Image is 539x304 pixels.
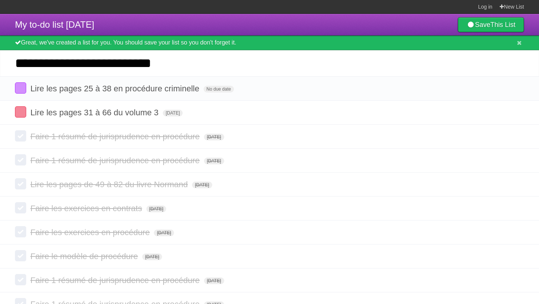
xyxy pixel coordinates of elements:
span: [DATE] [204,277,224,284]
span: [DATE] [154,229,174,236]
span: [DATE] [146,206,167,212]
label: Done [15,274,26,285]
span: [DATE] [192,182,212,188]
span: No due date [204,86,234,92]
label: Done [15,130,26,142]
span: Faire les exercices en contrats [30,204,144,213]
span: Lire les pages de 49 à 82 du livre Normand [30,180,190,189]
b: This List [490,21,515,28]
label: Done [15,250,26,261]
span: [DATE] [204,134,224,140]
label: Done [15,154,26,165]
span: Lire les pages 31 à 66 du volume 3 [30,108,160,117]
label: Done [15,106,26,118]
span: Faire 1 résumé de jurisprudence en procédure [30,132,201,141]
span: My to-do list [DATE] [15,19,94,30]
span: [DATE] [163,110,183,116]
span: [DATE] [142,253,162,260]
span: Faire 1 résumé de jurisprudence en procédure [30,276,201,285]
a: SaveThis List [458,17,524,32]
label: Done [15,202,26,213]
span: Lire les pages 25 à 38 en procédure criminelle [30,84,201,93]
span: Faire 1 résumé de jurisprudence en procédure [30,156,201,165]
label: Done [15,226,26,237]
span: Faire les exercices en procédure [30,228,152,237]
span: Faire le modèle de procédure [30,252,140,261]
span: [DATE] [204,158,224,164]
label: Done [15,178,26,189]
label: Done [15,82,26,94]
